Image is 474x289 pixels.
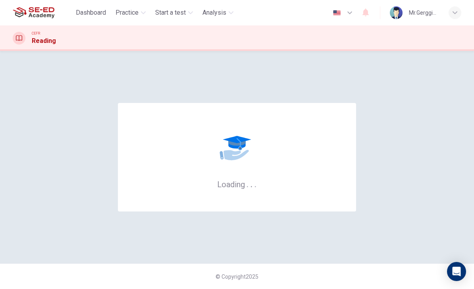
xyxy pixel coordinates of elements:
[202,8,226,17] span: Analysis
[217,179,257,189] h6: Loading
[447,262,466,281] div: Open Intercom Messenger
[112,6,149,20] button: Practice
[246,177,249,190] h6: .
[32,31,40,36] span: CEFR
[199,6,237,20] button: Analysis
[216,273,258,280] span: © Copyright 2025
[116,8,139,17] span: Practice
[390,6,403,19] img: Profile picture
[254,177,257,190] h6: .
[409,8,439,17] div: Mr.Gerggiat Sribunrueang
[152,6,196,20] button: Start a test
[13,5,54,21] img: SE-ED Academy logo
[332,10,342,16] img: en
[13,5,73,21] a: SE-ED Academy logo
[73,6,109,20] button: Dashboard
[155,8,186,17] span: Start a test
[250,177,253,190] h6: .
[76,8,106,17] span: Dashboard
[32,36,56,46] h1: Reading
